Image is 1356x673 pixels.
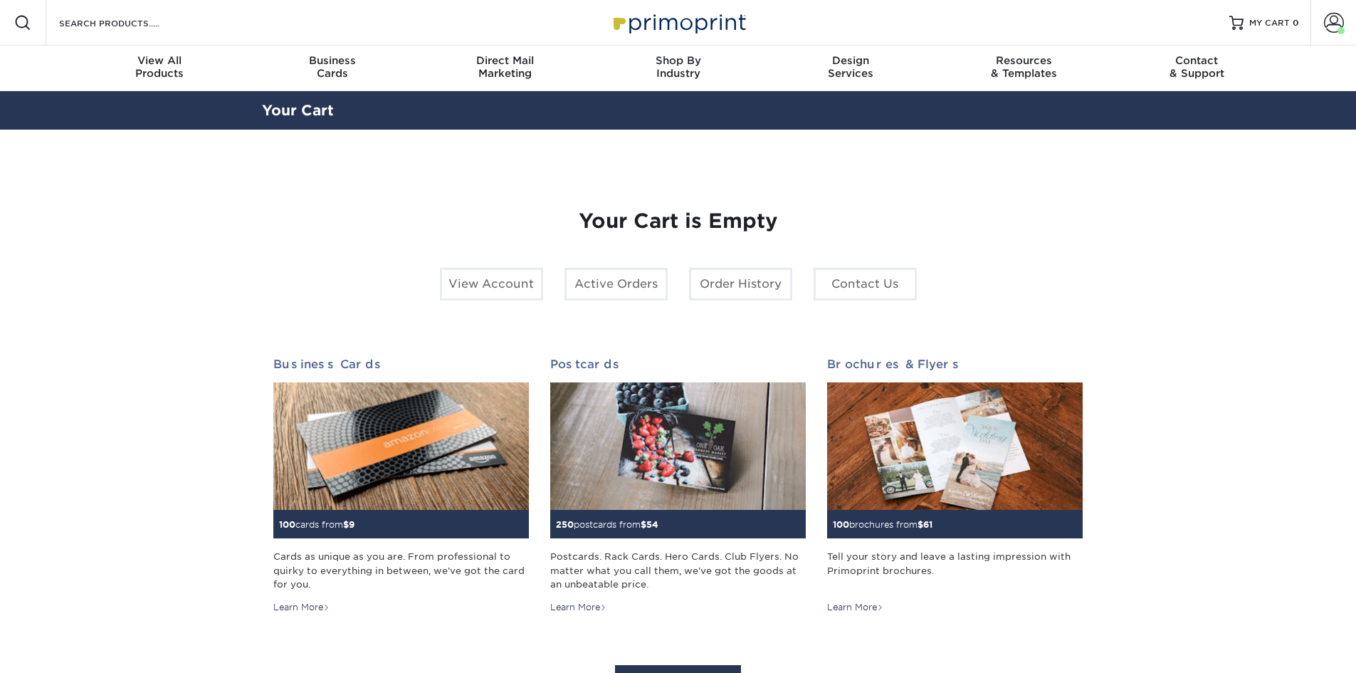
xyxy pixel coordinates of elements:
[550,382,806,511] img: Postcards
[827,382,1083,511] img: Brochures & Flyers
[827,358,1083,614] a: Brochures & Flyers 100brochures from$61 Tell your story and leave a lasting impression with Primo...
[827,601,883,614] div: Learn More
[273,601,330,614] div: Learn More
[1249,17,1290,29] span: MY CART
[564,268,668,301] a: Active Orders
[764,46,937,91] a: DesignServices
[279,519,354,530] small: cards from
[550,550,806,591] div: Postcards. Rack Cards. Hero Cards. Club Flyers. No matter what you call them, we've got the goods...
[550,358,806,371] h2: Postcards
[827,550,1083,591] div: Tell your story and leave a lasting impression with Primoprint brochures.
[814,268,917,301] a: Contact Us
[262,102,334,119] a: Your Cart
[273,382,529,511] img: Business Cards
[273,550,529,591] div: Cards as unique as you are. From professional to quirky to everything in between, we've got the c...
[1110,46,1283,91] a: Contact& Support
[246,54,419,67] span: Business
[592,54,764,80] div: Industry
[1110,54,1283,80] div: & Support
[646,519,658,530] span: 54
[937,54,1110,80] div: & Templates
[73,46,246,91] a: View AllProducts
[73,54,246,80] div: Products
[550,358,806,614] a: Postcards 250postcards from$54 Postcards. Rack Cards. Hero Cards. Club Flyers. No matter what you...
[607,7,750,38] img: Primoprint
[246,54,419,80] div: Cards
[349,519,354,530] span: 9
[918,519,923,530] span: $
[833,519,932,530] small: brochures from
[764,54,937,80] div: Services
[273,358,529,371] h2: Business Cards
[419,46,592,91] a: Direct MailMarketing
[827,358,1083,371] h2: Brochures & Flyers
[641,519,646,530] span: $
[73,54,246,67] span: View All
[764,54,937,67] span: Design
[440,268,543,301] a: View Account
[1110,54,1283,67] span: Contact
[1293,18,1299,28] span: 0
[419,54,592,80] div: Marketing
[923,519,932,530] span: 61
[58,14,196,31] input: SEARCH PRODUCTS.....
[592,46,764,91] a: Shop ByIndustry
[833,519,849,530] span: 100
[419,54,592,67] span: Direct Mail
[343,519,349,530] span: $
[556,519,574,530] span: 250
[273,358,529,614] a: Business Cards 100cards from$9 Cards as unique as you are. From professional to quirky to everyth...
[937,46,1110,91] a: Resources& Templates
[937,54,1110,67] span: Resources
[592,54,764,67] span: Shop By
[273,209,1083,234] h1: Your Cart is Empty
[550,601,606,614] div: Learn More
[689,268,792,301] a: Order History
[279,519,295,530] span: 100
[246,46,419,91] a: BusinessCards
[556,519,658,530] small: postcards from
